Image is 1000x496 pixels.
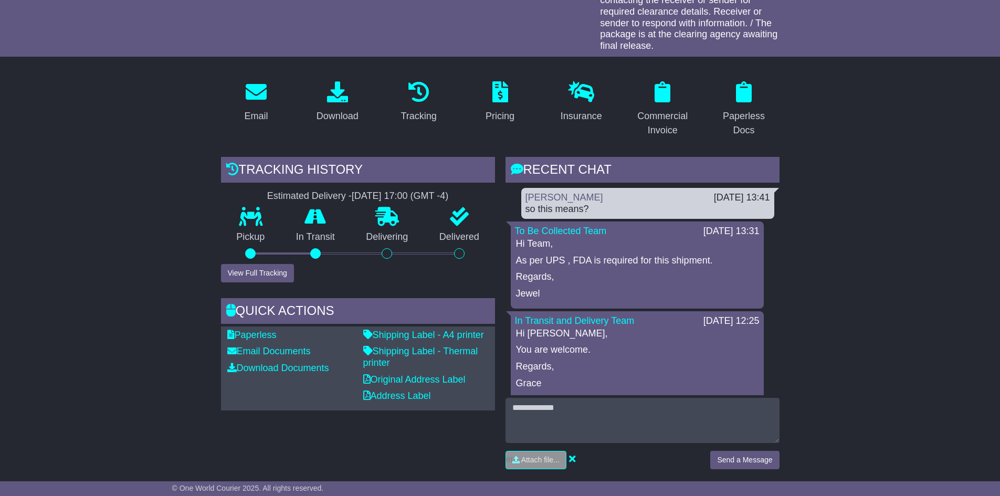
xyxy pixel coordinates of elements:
[554,78,609,127] a: Insurance
[237,78,275,127] a: Email
[280,231,351,243] p: In Transit
[244,109,268,123] div: Email
[221,157,495,185] div: Tracking history
[516,361,759,373] p: Regards,
[227,330,277,340] a: Paperless
[715,109,773,138] div: Paperless Docs
[703,315,760,327] div: [DATE] 12:25
[714,192,770,204] div: [DATE] 13:41
[516,271,759,283] p: Regards,
[516,238,759,250] p: Hi Team,
[561,109,602,123] div: Insurance
[515,315,635,326] a: In Transit and Delivery Team
[363,346,478,368] a: Shipping Label - Thermal printer
[516,328,759,340] p: Hi [PERSON_NAME],
[221,264,294,282] button: View Full Tracking
[351,231,424,243] p: Delivering
[310,78,365,127] a: Download
[506,157,780,185] div: RECENT CHAT
[221,231,281,243] p: Pickup
[525,204,770,215] div: so this means?
[172,484,324,492] span: © One World Courier 2025. All rights reserved.
[352,191,448,202] div: [DATE] 17:00 (GMT -4)
[317,109,359,123] div: Download
[709,78,780,141] a: Paperless Docs
[363,374,466,385] a: Original Address Label
[227,346,311,356] a: Email Documents
[486,109,514,123] div: Pricing
[221,298,495,326] div: Quick Actions
[634,109,691,138] div: Commercial Invoice
[516,344,759,356] p: You are welcome.
[627,78,698,141] a: Commercial Invoice
[363,391,431,401] a: Address Label
[516,378,759,389] p: Grace
[525,192,603,203] a: [PERSON_NAME]
[394,78,443,127] a: Tracking
[424,231,495,243] p: Delivered
[363,330,484,340] a: Shipping Label - A4 printer
[221,191,495,202] div: Estimated Delivery -
[479,78,521,127] a: Pricing
[703,226,760,237] div: [DATE] 13:31
[516,288,759,300] p: Jewel
[515,226,607,236] a: To Be Collected Team
[401,109,436,123] div: Tracking
[710,451,779,469] button: Send a Message
[227,363,329,373] a: Download Documents
[516,255,759,267] p: As per UPS , FDA is required for this shipment.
